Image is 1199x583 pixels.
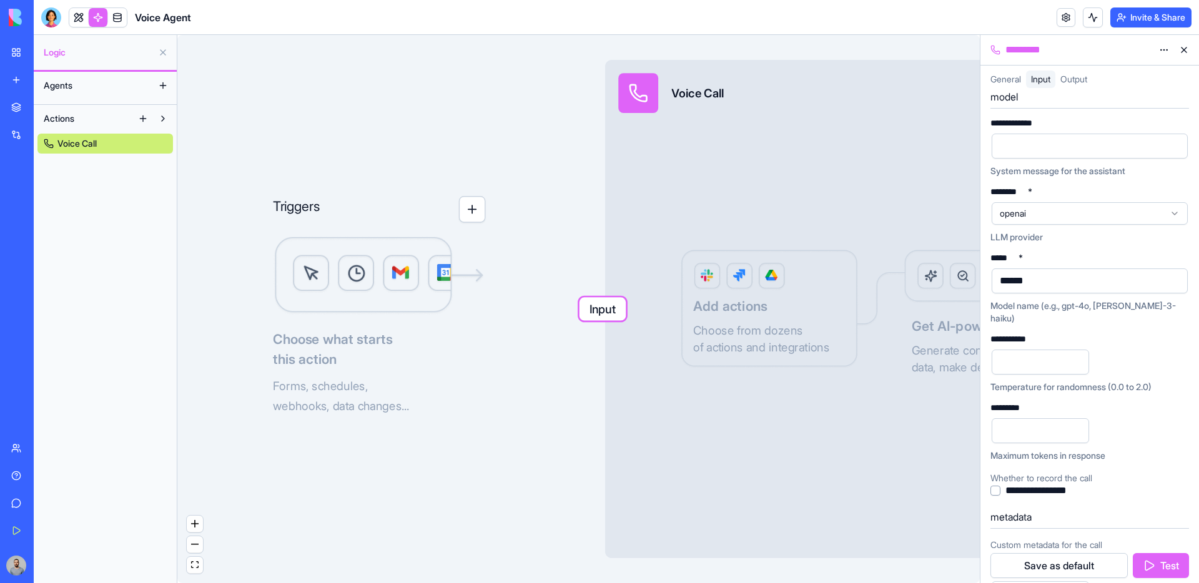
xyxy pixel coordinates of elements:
[1060,74,1087,84] span: Output
[1133,553,1189,578] button: Test
[6,556,26,576] img: image_123650291_bsq8ao.jpg
[990,74,1021,84] span: General
[9,9,86,26] img: logo
[273,236,486,316] img: Logic
[44,79,72,92] span: Agents
[1000,207,1165,220] span: openai
[990,509,1189,524] h5: metadata
[187,516,203,532] button: zoom in
[273,379,409,413] span: Forms, schedules, webhooks, data changes...
[187,536,203,553] button: zoom out
[44,46,153,59] span: Logic
[990,472,1189,484] div: Whether to record the call
[1110,7,1192,27] button: Invite & Share
[273,143,486,416] div: TriggersLogicChoose what startsthis actionForms, schedules,webhooks, data changes...
[1031,74,1050,84] span: Input
[57,137,97,150] span: Voice Call
[37,76,153,96] button: Agents
[990,553,1128,578] button: Save as default
[605,60,1103,558] div: InputVoice CallLogicAdd actionsChoose from dozensof actions and integrationsGet AI-powered result...
[990,89,1189,104] h5: model
[44,112,74,125] span: Actions
[990,231,1189,243] div: LLM provider
[990,165,1189,177] div: System message for the assistant
[671,85,724,102] div: Voice Call
[135,10,191,25] span: Voice Agent
[37,134,173,154] a: Voice Call
[187,557,203,574] button: fit view
[273,329,486,369] span: Choose what starts this action
[990,381,1189,393] div: Temperature for randomness (0.0 to 2.0)
[990,300,1189,325] div: Model name (e.g., gpt-4o, [PERSON_NAME]-3-haiku)
[37,109,133,129] button: Actions
[580,297,626,320] span: Input
[990,449,1189,462] div: Maximum tokens in response
[990,539,1189,551] div: Custom metadata for the call
[273,196,320,223] p: Triggers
